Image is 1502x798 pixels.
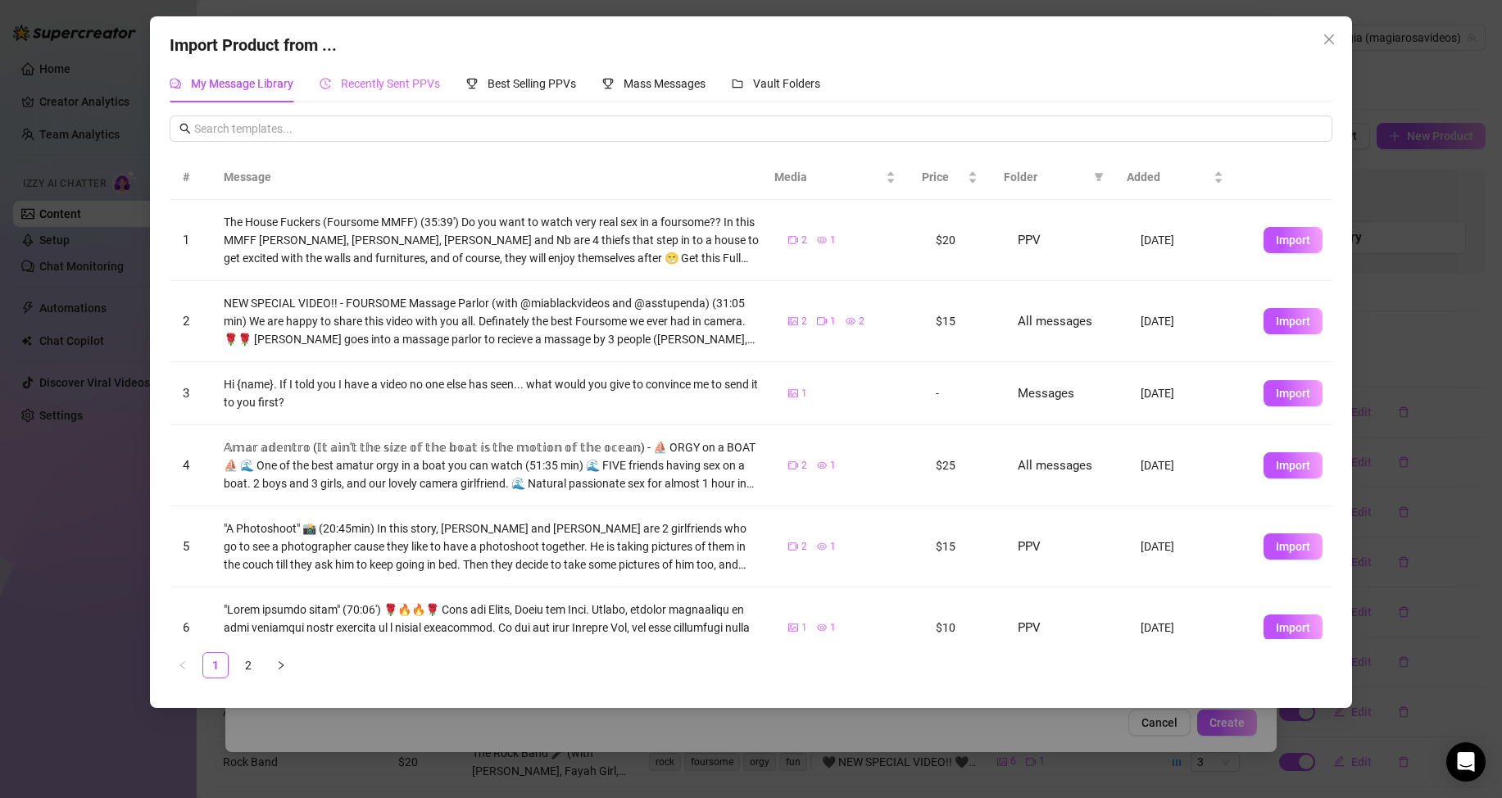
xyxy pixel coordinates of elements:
span: 6 [183,620,189,635]
span: video-camera [817,316,827,326]
span: 1 [830,620,836,636]
th: Media [761,155,909,200]
span: eye [817,623,827,633]
span: Close [1316,33,1342,46]
span: Mass Messages [624,77,706,90]
span: comment [170,78,181,89]
span: All messages [1018,314,1092,329]
td: [DATE] [1128,200,1250,281]
span: 3 [183,386,189,401]
td: - [923,362,1005,425]
td: [DATE] [1128,587,1250,669]
td: $15 [923,506,1005,587]
span: eye [846,316,855,326]
span: PPV [1018,620,1041,635]
span: 1 [801,620,807,636]
span: trophy [602,78,614,89]
span: 2 [801,314,807,329]
span: left [178,660,188,670]
input: Search templates... [194,120,1322,138]
span: 1 [830,314,836,329]
th: Message [211,155,760,200]
div: 𝔸𝕞𝕒𝕣 𝕒𝕕𝕖𝕟𝕥𝕣𝕠 (𝕀𝕥 𝕒𝕚𝕟'𝕥 𝕥𝕙𝕖 𝕤𝕚𝕫𝕖 𝕠𝕗 𝕥𝕙𝕖 𝕓𝕠𝕒𝕥 𝕚𝕤 𝕥𝕙𝕖 𝕞𝕠𝕥𝕚𝕠𝕟 𝕠𝕗 𝕥𝕙𝕖 𝕠𝕔𝕖𝕒𝕟) - ⛵ ORGY on a BOAT ⛵ 🌊 On... [224,438,761,492]
span: Added [1127,168,1210,186]
td: [DATE] [1128,362,1250,425]
span: PPV [1018,233,1041,247]
span: Price [922,168,964,186]
span: right [276,660,286,670]
a: 2 [236,653,261,678]
button: right [268,652,294,678]
button: Import [1264,380,1323,406]
a: 1 [203,653,228,678]
span: Import [1276,387,1310,400]
span: Import [1276,621,1310,634]
span: video-camera [788,542,798,551]
span: Folder [1004,168,1087,186]
span: 5 [183,539,189,554]
span: Messages [1018,386,1074,401]
span: Import [1276,234,1310,247]
span: 2 [801,458,807,474]
span: eye [817,235,827,245]
div: Hi {name}. If I told you I have a video no one else has seen... what would you give to convince m... [224,375,761,411]
span: picture [788,388,798,398]
button: Import [1264,452,1323,478]
span: All messages [1018,458,1092,473]
span: Media [774,168,883,186]
span: 2 [859,314,864,329]
td: $25 [923,425,1005,506]
span: 1 [801,386,807,401]
td: [DATE] [1128,281,1250,362]
span: picture [788,316,798,326]
span: 2 [801,233,807,248]
span: PPV [1018,539,1041,554]
span: My Message Library [191,77,293,90]
div: The House Fuckers (Foursome MMFF) (35:39') Do you want to watch very real sex in a foursome?? In ... [224,213,761,267]
span: video-camera [788,460,798,470]
button: left [170,652,196,678]
span: 1 [830,539,836,555]
span: 1 [830,233,836,248]
li: 2 [235,652,261,678]
td: [DATE] [1128,506,1250,587]
span: Best Selling PPVs [488,77,576,90]
button: Import [1264,308,1323,334]
li: 1 [202,652,229,678]
button: Close [1316,26,1342,52]
th: Price [909,155,991,200]
button: Import [1264,533,1323,560]
td: $10 [923,587,1005,669]
div: "A Photoshoot" 📸 (20:45min) In this story, [PERSON_NAME] and [PERSON_NAME] are 2 girlfriends who ... [224,519,761,574]
td: $20 [923,200,1005,281]
span: search [179,123,191,134]
li: Previous Page [170,652,196,678]
td: [DATE] [1128,425,1250,506]
span: Import Product from ... [170,35,337,55]
span: trophy [466,78,478,89]
span: eye [817,460,827,470]
span: Import [1276,540,1310,553]
span: Vault Folders [753,77,820,90]
span: 1 [183,233,189,247]
span: history [320,78,331,89]
button: Import [1264,614,1323,641]
span: 4 [183,458,189,473]
span: 2 [183,314,189,329]
li: Next Page [268,652,294,678]
span: 2 [801,539,807,555]
span: Import [1276,315,1310,328]
span: picture [788,623,798,633]
span: filter [1091,165,1107,189]
span: folder [732,78,743,89]
span: Recently Sent PPVs [341,77,440,90]
div: "Lorem ipsumdo sitam" (70:06') 🌹🔥🔥🌹 Cons adi Elits, Doeiu tem Inci. Utlabo, etdolor magnaaliqu en... [224,601,761,655]
th: Added [1114,155,1237,200]
span: filter [1094,172,1104,182]
span: 1 [830,458,836,474]
th: # [170,155,211,200]
div: Open Intercom Messenger [1446,742,1486,782]
button: Import [1264,227,1323,253]
div: NEW SPECIAL VIDEO!! - FOURSOME Massage Parlor (with @miablackvideos and @asstupenda) (31:05 min) ... [224,294,761,348]
span: eye [817,542,827,551]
